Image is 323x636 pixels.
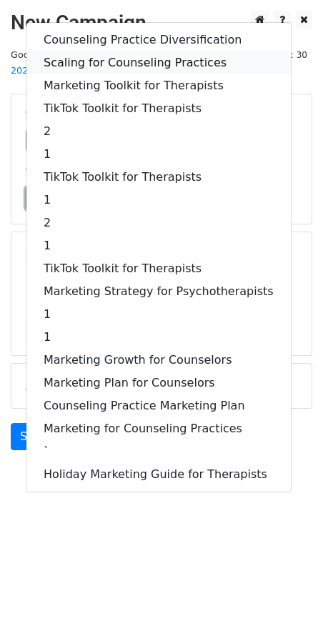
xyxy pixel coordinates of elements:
a: 2 [26,212,291,234]
a: Counseling Practice Marketing Plan [26,394,291,417]
a: 1 [26,326,291,349]
h2: New Campaign [11,11,312,35]
a: Marketing Plan for Counselors [26,372,291,394]
a: Marketing Toolkit for Therapists [26,74,291,97]
a: ` [26,440,291,463]
a: 1 [26,189,291,212]
a: TikTok Toolkit for Therapists [26,257,291,280]
a: Marketing Strategy for Psychotherapists [26,280,291,303]
a: Send [11,423,58,450]
a: Marketing Growth for Counselors [26,349,291,372]
a: Marketing for Counseling Practices [26,417,291,440]
a: TikTok Toolkit for Therapists [26,166,291,189]
a: Holiday Marketing Guide for Therapists [26,463,291,486]
a: TikTok Toolkit for Therapists [26,97,291,120]
iframe: Chat Widget [252,567,323,636]
a: Counseling Practice Diversification [26,29,291,51]
a: 1 [26,143,291,166]
a: Scaling for Counseling Practices [26,51,291,74]
a: 1 [26,234,291,257]
small: Google Sheet: [11,49,203,76]
a: 1 [26,303,291,326]
a: 2 [26,120,291,143]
